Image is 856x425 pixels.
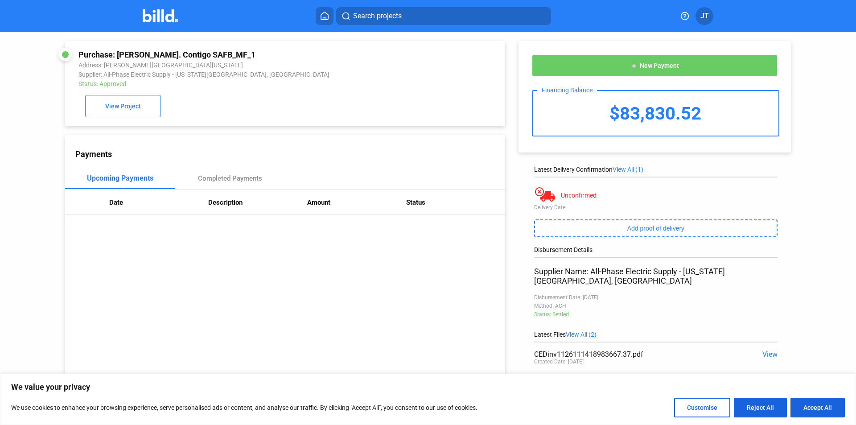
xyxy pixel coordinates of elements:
div: Supplier: All-Phase Electric Supply - [US_STATE][GEOGRAPHIC_DATA], [GEOGRAPHIC_DATA] [78,71,409,78]
p: We use cookies to enhance your browsing experience, serve personalised ads or content, and analys... [11,402,477,413]
div: Delivery Date: [534,204,778,210]
button: JT [695,7,713,25]
button: Accept All [790,398,845,417]
span: Search projects [353,11,402,21]
button: Customise [674,398,730,417]
th: Description [208,190,307,215]
img: Billd Company Logo [143,9,178,22]
div: Status: Approved [78,80,409,87]
div: Latest Delivery Confirmation [534,166,778,173]
span: View Project [105,103,141,110]
button: View Project [85,95,161,117]
div: Upcoming Payments [87,174,153,182]
span: View All (2) [566,331,597,338]
div: Method: ACH [534,303,778,309]
th: Amount [307,190,406,215]
span: View All (1) [613,166,643,173]
div: Disbursement Details [534,246,778,253]
span: Add proof of delivery [627,225,684,232]
div: $83,830.52 [533,91,778,136]
span: View [762,350,778,359]
th: Date [109,190,208,215]
div: Supplier Name: All-Phase Electric Supply - [US_STATE][GEOGRAPHIC_DATA], [GEOGRAPHIC_DATA] [534,267,778,285]
div: Status: Settled [534,311,778,318]
button: Reject All [734,398,787,417]
div: Unconfirmed [561,192,597,199]
span: New Payment [640,62,679,70]
th: Status [406,190,505,215]
div: Created Date: [DATE] [534,359,584,365]
div: Payments [75,149,505,159]
button: New Payment [532,54,778,77]
span: JT [700,11,709,21]
mat-icon: add [630,62,638,70]
p: We value your privacy [11,382,845,392]
button: Add proof of delivery [534,219,778,237]
div: Financing Balance [537,87,597,94]
div: Disbursement Date: [DATE] [534,294,778,301]
div: CEDinv1126111418983667.37.pdf [534,350,729,359]
div: Address: [PERSON_NAME][GEOGRAPHIC_DATA][US_STATE] [78,62,409,69]
button: Search projects [336,7,551,25]
div: Latest Files [534,331,778,338]
div: Completed Payments [198,174,262,182]
div: Purchase: [PERSON_NAME]. Contigo SAFB_MF_1 [78,50,409,59]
